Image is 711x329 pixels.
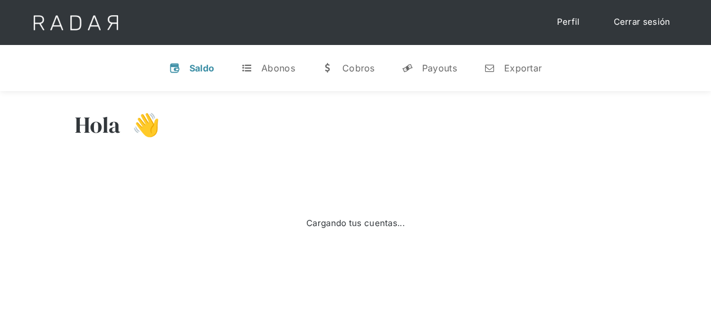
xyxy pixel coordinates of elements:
[603,11,682,33] a: Cerrar sesión
[121,111,160,139] h3: 👋
[189,62,215,74] div: Saldo
[169,62,180,74] div: v
[546,11,591,33] a: Perfil
[261,62,295,74] div: Abonos
[322,62,333,74] div: w
[75,111,121,139] h3: Hola
[402,62,413,74] div: y
[504,62,542,74] div: Exportar
[422,62,457,74] div: Payouts
[306,217,405,230] div: Cargando tus cuentas...
[241,62,252,74] div: t
[342,62,375,74] div: Cobros
[484,62,495,74] div: n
